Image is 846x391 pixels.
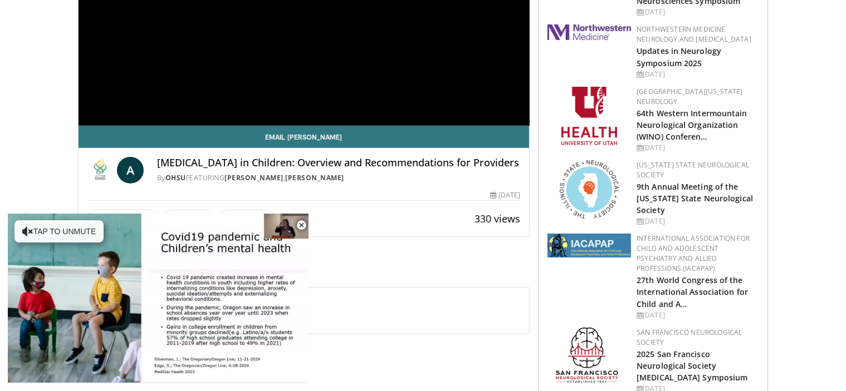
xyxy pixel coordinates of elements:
a: 27th World Congress of the International Association for Child and A… [637,275,748,309]
button: Close [290,214,312,237]
img: OHSU [87,157,113,184]
div: [DATE] [637,216,759,226]
img: 71a8b48c-8850-4916-bbdd-e2f3ccf11ef9.png.150x105_q85_autocrop_double_scale_upscale_version-0.2.png [560,160,619,219]
div: [DATE] [637,70,759,80]
a: [US_STATE] State Neurological Society [637,160,749,180]
img: 2a462fb6-9365-492a-ac79-3166a6f924d8.png.150x105_q85_autocrop_double_scale_upscale_version-0.2.jpg [547,24,631,40]
a: A [117,157,144,184]
button: Tap to unmute [14,220,104,242]
button: Share [163,210,215,227]
button: Save to [219,210,276,227]
a: San Francisco Neurological Society [637,328,742,347]
a: 1 Thumbs Up [87,210,159,227]
div: [DATE] [637,310,759,320]
a: International Association for Child and Adolescent Psychiatry and Allied Professions (IACAPAP) [637,234,750,273]
img: f6362829-b0a3-407d-a044-59546adfd345.png.150x105_q85_autocrop_double_scale_upscale_version-0.2.png [561,87,617,145]
a: 64th Western Intermountain Neurological Organization (WINO) Conferen… [637,108,747,142]
img: 2a9917ce-aac2-4f82-acde-720e532d7410.png.150x105_q85_autocrop_double_scale_upscale_version-0.2.png [547,234,631,258]
a: Email [PERSON_NAME] [79,126,530,148]
span: 330 views [475,212,520,225]
a: [PERSON_NAME] [285,173,344,182]
h4: [MEDICAL_DATA] in Children: Overview and Recommendations for Providers [157,157,520,169]
a: 2025 San Francisco Neurological Society [MEDICAL_DATA] Symposium [637,349,747,383]
video-js: Video Player [8,214,309,383]
div: [DATE] [637,7,759,17]
a: [PERSON_NAME] [224,173,283,182]
a: 9th Annual Meeting of the [US_STATE] State Neurological Society [637,181,753,215]
a: OHSU [165,173,186,182]
a: Northwestern Medicine Neurology and [MEDICAL_DATA] [637,24,751,44]
a: [GEOGRAPHIC_DATA][US_STATE] Neurology [637,87,743,106]
div: [DATE] [637,143,759,153]
a: Updates in Neurology Symposium 2025 [637,46,721,68]
img: ad8adf1f-d405-434e-aebe-ebf7635c9b5d.png.150x105_q85_autocrop_double_scale_upscale_version-0.2.png [556,328,623,386]
div: By FEATURING , [157,173,520,183]
div: [DATE] [490,190,520,200]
